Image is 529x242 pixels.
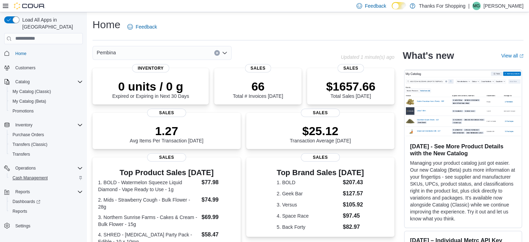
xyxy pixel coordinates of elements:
[472,2,481,10] div: Mac Gillis
[7,173,86,183] button: Cash Management
[7,106,86,116] button: Promotions
[1,220,86,231] button: Settings
[112,79,189,93] p: 0 units / 0 g
[19,16,83,30] span: Load All Apps in [GEOGRAPHIC_DATA]
[222,50,227,56] button: Open list of options
[519,54,523,58] svg: External link
[13,64,38,72] a: Customers
[201,196,235,204] dd: $74.99
[147,153,186,162] span: Sales
[13,121,35,129] button: Inventory
[277,179,340,186] dt: 1. BOLD
[10,87,83,96] span: My Catalog (Classic)
[338,64,364,72] span: Sales
[10,174,83,182] span: Cash Management
[93,18,120,32] h1: Home
[97,48,116,57] span: Pembina
[13,89,51,94] span: My Catalog (Classic)
[13,49,83,58] span: Home
[10,107,37,115] a: Promotions
[13,151,30,157] span: Transfers
[98,196,199,210] dt: 2. Mids - Strawberry Cough - Bulk Flower - 28g
[410,143,516,157] h3: [DATE] - See More Product Details with the New Catalog
[13,222,33,230] a: Settings
[13,99,46,104] span: My Catalog (Beta)
[277,212,340,219] dt: 4. Space Race
[13,188,83,196] span: Reports
[301,109,340,117] span: Sales
[13,49,29,58] a: Home
[343,178,364,187] dd: $207.43
[326,79,376,93] p: $1657.66
[147,109,186,117] span: Sales
[13,175,48,181] span: Cash Management
[10,131,47,139] a: Purchase Orders
[15,65,35,71] span: Customers
[343,201,364,209] dd: $105.92
[13,164,39,172] button: Operations
[13,209,27,214] span: Reports
[1,77,86,87] button: Catalog
[13,121,83,129] span: Inventory
[277,169,364,177] h3: Top Brand Sales [DATE]
[10,197,83,206] span: Dashboards
[419,2,465,10] p: Thanks For Shopping
[1,163,86,173] button: Operations
[290,124,351,138] p: $25.12
[7,130,86,140] button: Purchase Orders
[13,164,83,172] span: Operations
[7,96,86,106] button: My Catalog (Beta)
[10,174,50,182] a: Cash Management
[473,2,480,10] span: MG
[13,221,83,230] span: Settings
[301,153,340,162] span: Sales
[136,23,157,30] span: Feedback
[392,2,406,9] input: Dark Mode
[277,224,340,231] dt: 5. Back Forty
[13,63,83,72] span: Customers
[7,149,86,159] button: Transfers
[10,97,49,106] a: My Catalog (Beta)
[10,87,54,96] a: My Catalog (Classic)
[10,140,50,149] a: Transfers (Classic)
[7,87,86,96] button: My Catalog (Classic)
[233,79,283,93] p: 66
[130,124,203,138] p: 1.27
[1,120,86,130] button: Inventory
[13,142,47,147] span: Transfers (Classic)
[290,124,351,143] div: Transaction Average [DATE]
[13,78,32,86] button: Catalog
[7,140,86,149] button: Transfers (Classic)
[343,212,364,220] dd: $97.45
[1,187,86,197] button: Reports
[10,207,30,216] a: Reports
[343,189,364,198] dd: $127.57
[14,2,45,9] img: Cova
[98,179,199,193] dt: 1. BOLD - Watermelon Squeeze Liquid Diamond - Vape Ready to Use - 1g
[10,207,83,216] span: Reports
[1,48,86,58] button: Home
[15,122,32,128] span: Inventory
[130,124,203,143] div: Avg Items Per Transaction [DATE]
[277,190,340,197] dt: 2. Geek Bar
[15,223,30,229] span: Settings
[10,150,83,158] span: Transfers
[10,197,43,206] a: Dashboards
[125,20,160,34] a: Feedback
[214,50,220,56] button: Clear input
[501,53,523,58] a: View allExternal link
[10,150,33,158] a: Transfers
[201,178,235,187] dd: $77.98
[13,199,40,204] span: Dashboards
[7,206,86,216] button: Reports
[10,131,83,139] span: Purchase Orders
[365,2,386,9] span: Feedback
[201,213,235,221] dd: $69.99
[410,159,516,222] p: Managing your product catalog just got easier. Our new Catalog (Beta) puts more information at yo...
[98,169,235,177] h3: Top Product Sales [DATE]
[15,189,30,195] span: Reports
[13,132,44,138] span: Purchase Orders
[277,201,340,208] dt: 3. Versus
[132,64,169,72] span: Inventory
